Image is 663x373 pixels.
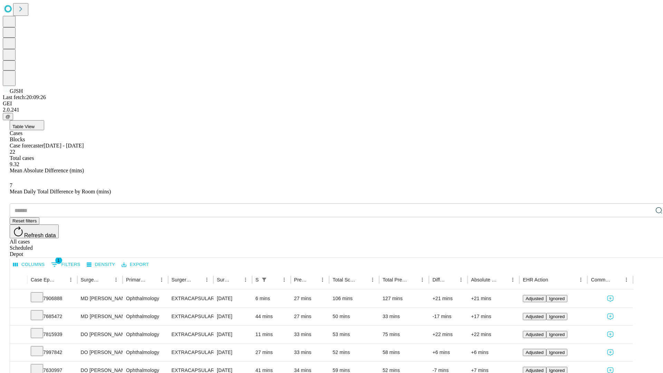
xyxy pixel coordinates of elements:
[66,275,76,285] button: Menu
[256,290,287,307] div: 6 mins
[549,296,565,301] span: Ignored
[523,277,548,283] div: EHR Action
[217,290,249,307] div: [DATE]
[13,293,24,305] button: Expand
[172,326,210,343] div: EXTRACAPSULAR CATARACT REMOVAL WITH [MEDICAL_DATA]
[446,275,456,285] button: Sort
[126,308,164,325] div: Ophthalmology
[456,275,466,285] button: Menu
[126,290,164,307] div: Ophthalmology
[10,224,59,238] button: Refresh data
[294,308,326,325] div: 27 mins
[231,275,241,285] button: Sort
[49,259,82,270] button: Show filters
[85,259,117,270] button: Density
[549,350,565,355] span: Ignored
[417,275,427,285] button: Menu
[526,314,544,319] span: Adjusted
[10,149,15,155] span: 22
[217,277,230,283] div: Surgery Date
[256,308,287,325] div: 44 mins
[333,326,376,343] div: 53 mins
[126,326,164,343] div: Ophthalmology
[358,275,368,285] button: Sort
[546,331,567,338] button: Ignored
[549,368,565,373] span: Ignored
[241,275,250,285] button: Menu
[111,275,121,285] button: Menu
[526,350,544,355] span: Adjusted
[523,295,546,302] button: Adjusted
[333,308,376,325] div: 50 mins
[3,113,13,120] button: @
[13,329,24,341] button: Expand
[202,275,212,285] button: Menu
[13,311,24,323] button: Expand
[31,344,74,361] div: 7997842
[81,344,119,361] div: DO [PERSON_NAME]
[6,114,10,119] span: @
[81,290,119,307] div: MD [PERSON_NAME]
[383,326,426,343] div: 75 mins
[523,313,546,320] button: Adjusted
[368,275,377,285] button: Menu
[81,277,101,283] div: Surgeon Name
[432,344,464,361] div: +6 mins
[10,161,19,167] span: 9.32
[44,143,84,149] span: [DATE] - [DATE]
[56,275,66,285] button: Sort
[308,275,318,285] button: Sort
[576,275,586,285] button: Menu
[294,344,326,361] div: 33 mins
[10,182,12,188] span: 7
[523,331,546,338] button: Adjusted
[270,275,279,285] button: Sort
[549,275,558,285] button: Sort
[10,168,84,173] span: Mean Absolute Difference (mins)
[10,88,23,94] span: GJSH
[383,277,407,283] div: Total Predicted Duration
[279,275,289,285] button: Menu
[526,332,544,337] span: Adjusted
[294,326,326,343] div: 33 mins
[256,344,287,361] div: 27 mins
[3,107,660,113] div: 2.0.241
[383,308,426,325] div: 33 mins
[172,308,210,325] div: EXTRACAPSULAR CATARACT REMOVAL WITH [MEDICAL_DATA]
[3,101,660,107] div: GEI
[549,314,565,319] span: Ignored
[526,296,544,301] span: Adjusted
[102,275,111,285] button: Sort
[333,344,376,361] div: 52 mins
[12,218,37,223] span: Reset filters
[81,326,119,343] div: DO [PERSON_NAME]
[471,277,498,283] div: Absolute Difference
[217,326,249,343] div: [DATE]
[12,124,35,129] span: Table View
[471,344,516,361] div: +6 mins
[10,155,34,161] span: Total cases
[498,275,508,285] button: Sort
[318,275,327,285] button: Menu
[24,232,56,238] span: Refresh data
[526,368,544,373] span: Adjusted
[55,257,62,264] span: 1
[172,277,192,283] div: Surgery Name
[217,344,249,361] div: [DATE]
[383,344,426,361] div: 58 mins
[294,277,308,283] div: Predicted In Room Duration
[259,275,269,285] button: Show filters
[432,277,446,283] div: Difference
[31,326,74,343] div: 7815939
[432,326,464,343] div: +22 mins
[10,143,44,149] span: Case forecaster
[147,275,157,285] button: Sort
[432,308,464,325] div: -17 mins
[31,290,74,307] div: 7906888
[192,275,202,285] button: Sort
[256,277,259,283] div: Scheduled In Room Duration
[259,275,269,285] div: 1 active filter
[546,349,567,356] button: Ignored
[294,290,326,307] div: 27 mins
[10,120,44,130] button: Table View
